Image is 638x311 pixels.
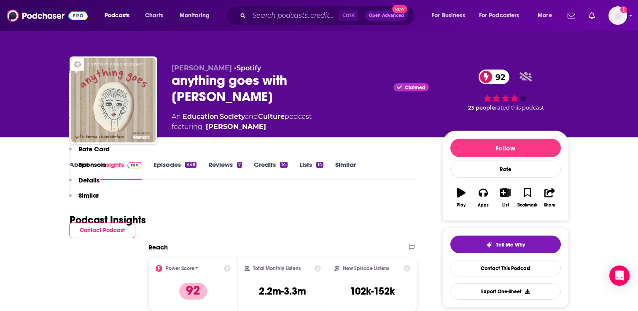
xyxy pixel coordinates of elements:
input: Search podcasts, credits, & more... [249,9,339,22]
button: open menu [532,9,563,22]
span: Logged in as BenLaurro [608,6,627,25]
span: featuring [172,122,312,132]
span: Claimed [405,86,425,90]
div: 449 [185,162,196,168]
button: open menu [474,9,532,22]
svg: Add a profile image [620,6,627,13]
button: open menu [174,9,221,22]
a: Emma Chamberlain [206,122,266,132]
span: For Business [432,10,465,21]
a: Lists14 [299,161,323,180]
span: rated this podcast [495,105,544,111]
button: Open AdvancedNew [365,11,408,21]
span: [PERSON_NAME] [172,64,232,72]
h2: Reach [148,243,168,251]
div: Rate [450,161,561,178]
button: Bookmark [517,182,538,213]
button: tell me why sparkleTell Me Why [450,236,561,253]
div: An podcast [172,112,312,132]
span: New [392,5,407,13]
a: Spotify [237,64,261,72]
img: tell me why sparkle [486,241,493,248]
div: 14 [316,162,323,168]
h3: 2.2m-3.3m [259,285,306,298]
div: Open Intercom Messenger [609,265,630,286]
div: 7 [237,162,242,168]
a: Reviews7 [208,161,242,180]
a: Credits14 [254,161,287,180]
div: Bookmark [517,203,537,208]
div: Search podcasts, credits, & more... [234,6,423,25]
span: 92 [487,70,509,84]
button: Play [450,182,472,213]
span: , [218,113,220,121]
span: Monitoring [180,10,210,21]
a: Culture [258,113,285,121]
div: List [502,203,509,208]
a: Contact This Podcast [450,260,561,276]
div: Share [544,203,555,208]
button: Sponsors [69,161,106,176]
p: Similar [78,191,99,199]
span: and [245,113,258,121]
img: User Profile [608,6,627,25]
button: Show profile menu [608,6,627,25]
span: Tell Me Why [496,241,525,248]
a: Similar [335,161,356,180]
p: Details [78,176,100,184]
a: Episodes449 [153,161,196,180]
span: • [234,64,261,72]
button: open menu [426,9,476,22]
img: anything goes with emma chamberlain [71,58,156,142]
button: Export One-Sheet [450,283,561,300]
a: Show notifications dropdown [585,8,598,23]
span: For Podcasters [479,10,520,21]
a: Society [220,113,245,121]
span: Podcasts [105,10,129,21]
h2: Power Score™ [166,265,199,271]
button: Share [538,182,560,213]
h2: Total Monthly Listens [253,265,301,271]
span: Ctrl K [339,10,358,21]
button: Contact Podcast [69,223,135,238]
div: 92 23 peoplerated this podcast [442,64,569,117]
h2: New Episode Listens [343,265,389,271]
img: Podchaser - Follow, Share and Rate Podcasts [7,8,88,24]
span: 23 people [468,105,495,111]
div: Apps [478,203,489,208]
button: Apps [472,182,494,213]
p: Sponsors [78,161,106,169]
span: More [538,10,552,21]
button: List [494,182,516,213]
a: Education [183,113,218,121]
button: open menu [99,9,140,22]
button: Similar [69,191,99,207]
h3: 102k-152k [350,285,395,298]
a: Show notifications dropdown [564,8,579,23]
p: 92 [179,283,207,300]
button: Details [69,176,100,192]
a: 92 [479,70,509,84]
div: Play [457,203,466,208]
button: Follow [450,139,561,157]
div: 14 [280,162,287,168]
span: Charts [145,10,163,21]
a: Charts [140,9,168,22]
span: Open Advanced [369,13,404,18]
